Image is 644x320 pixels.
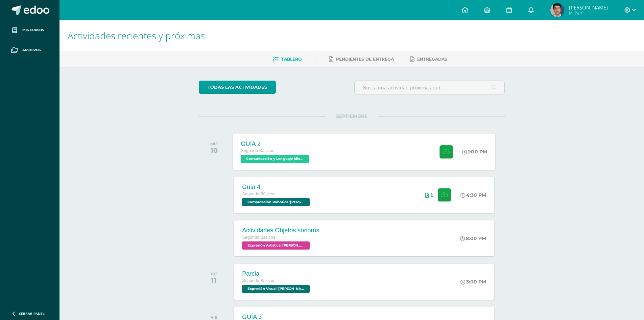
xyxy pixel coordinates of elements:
span: Pendientes de entrega [336,57,394,62]
div: JUE [210,272,218,276]
span: 1 [430,192,433,198]
a: todas las Actividades [199,81,276,94]
span: Mis cursos [22,27,44,33]
span: Entregadas [417,57,447,62]
span: SEPTIEMBRE [325,113,378,119]
div: Actividades Objetos sonoros [242,227,319,234]
span: Archivos [22,47,41,53]
div: 8:00 PM [460,235,486,241]
div: Archivos entregados [425,192,433,198]
span: Actividades recientes y próximas [68,29,205,42]
div: 1:00 PM [462,149,487,155]
span: Segundo Básicos [242,192,275,196]
div: Parcial [242,270,311,277]
span: Segundo Básicos [242,235,275,240]
a: Archivos [5,40,54,60]
a: Mis cursos [5,20,54,40]
div: 3:00 PM [460,279,486,285]
span: Expresión Visual 'Newton' [242,285,310,293]
img: 30d4cb0020ab827927e67cb8ef2bd6ce.png [550,3,564,17]
a: Pendientes de entrega [329,54,394,65]
div: MIÉ [210,142,218,146]
input: Busca una actividad próxima aquí... [355,81,504,94]
div: 11 [210,276,218,284]
a: Tablero [273,54,302,65]
span: Expresión Artistica 'Newton' [242,241,310,250]
div: 10 [210,146,218,154]
span: Comunicación y Lenguaje Idioma Extranjero 'Newton' [241,155,309,163]
div: 4:30 PM [460,192,486,198]
span: Mi Perfil [569,10,608,16]
span: [PERSON_NAME] [569,4,608,11]
span: Computación Robótica 'Newton' [242,198,310,206]
span: Segundo Básicos [242,278,275,283]
a: Entregadas [410,54,447,65]
div: Guía 4 [242,184,311,191]
div: VIE [211,315,217,320]
span: Segundo Básicos [241,148,275,153]
span: Tablero [281,57,302,62]
span: Cerrar panel [19,311,45,316]
div: GUIA 2 [241,140,311,147]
